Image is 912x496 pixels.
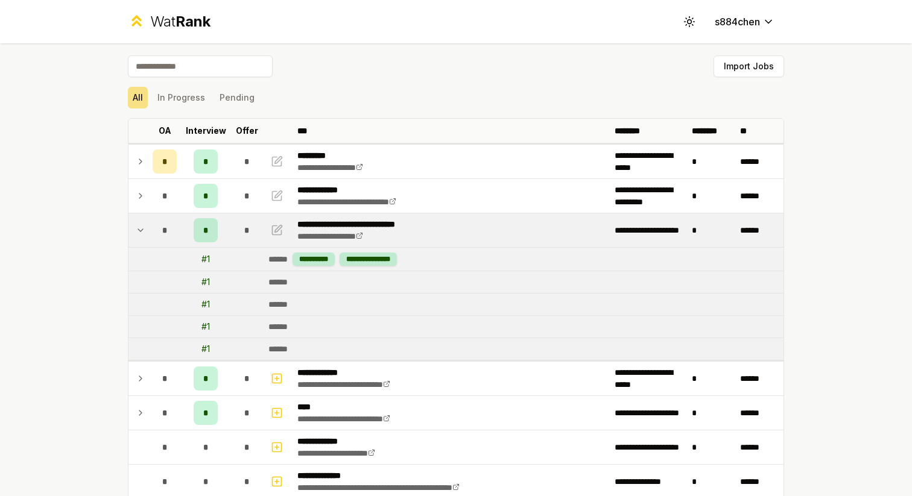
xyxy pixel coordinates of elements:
div: Wat [150,12,211,31]
div: # 1 [201,343,210,355]
p: Offer [236,125,258,137]
div: # 1 [201,253,210,265]
button: All [128,87,148,108]
button: Import Jobs [714,55,784,77]
button: In Progress [153,87,210,108]
div: # 1 [201,321,210,333]
button: Pending [215,87,259,108]
span: s884chen [715,14,760,29]
p: OA [159,125,171,137]
span: Rank [176,13,211,30]
div: # 1 [201,298,210,310]
button: s884chen [705,11,784,33]
a: WatRank [128,12,211,31]
p: Interview [186,125,226,137]
div: # 1 [201,276,210,288]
